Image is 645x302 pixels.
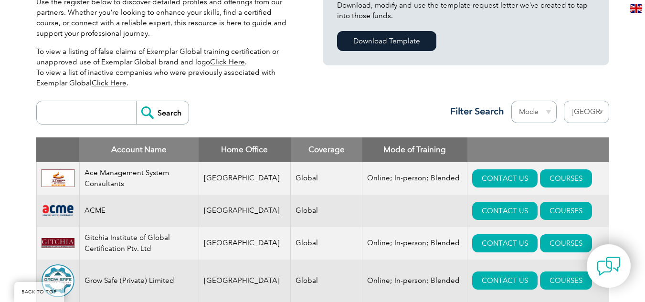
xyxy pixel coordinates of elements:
[444,105,504,117] h3: Filter Search
[79,227,199,260] td: Gitchia Institute of Global Certification Ptv. Ltd
[337,31,436,51] a: Download Template
[472,169,538,187] a: CONTACT US
[362,227,467,260] td: Online; In-person; Blended
[199,227,291,260] td: [GEOGRAPHIC_DATA]
[199,260,291,302] td: [GEOGRAPHIC_DATA]
[92,79,127,87] a: Click Here
[467,137,609,162] th: : activate to sort column ascending
[291,195,362,227] td: Global
[79,162,199,195] td: Ace Management System Consultants
[362,137,467,162] th: Mode of Training: activate to sort column ascending
[291,260,362,302] td: Global
[540,169,592,187] a: COURSES
[36,46,294,88] p: To view a listing of false claims of Exemplar Global training certification or unapproved use of ...
[291,227,362,260] td: Global
[540,271,592,290] a: COURSES
[362,162,467,195] td: Online; In-person; Blended
[291,137,362,162] th: Coverage: activate to sort column ascending
[79,260,199,302] td: Grow Safe (Private) Limited
[79,195,199,227] td: ACME
[472,271,538,290] a: CONTACT US
[199,162,291,195] td: [GEOGRAPHIC_DATA]
[540,234,592,252] a: COURSES
[472,234,538,252] a: CONTACT US
[199,195,291,227] td: [GEOGRAPHIC_DATA]
[472,202,538,220] a: CONTACT US
[597,254,621,278] img: contact-chat.png
[79,137,199,162] th: Account Name: activate to sort column descending
[42,238,74,249] img: c8bed0e6-59d5-ee11-904c-002248931104-logo.png
[42,169,74,187] img: 306afd3c-0a77-ee11-8179-000d3ae1ac14-logo.jpg
[136,101,189,124] input: Search
[199,137,291,162] th: Home Office: activate to sort column ascending
[14,282,64,302] a: BACK TO TOP
[540,202,592,220] a: COURSES
[630,4,642,13] img: en
[291,162,362,195] td: Global
[42,204,74,218] img: 0f03f964-e57c-ec11-8d20-002248158ec2-logo.png
[42,264,74,297] img: 135759db-fb26-f011-8c4d-00224895b3bc-logo.png
[210,58,245,66] a: Click Here
[362,260,467,302] td: Online; In-person; Blended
